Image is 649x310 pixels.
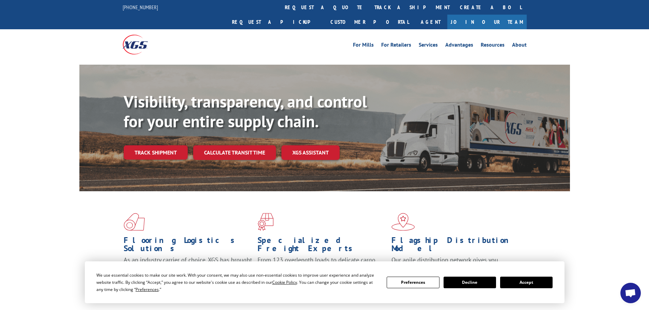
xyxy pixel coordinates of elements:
[381,42,411,50] a: For Retailers
[123,4,158,11] a: [PHONE_NUMBER]
[124,145,188,160] a: Track shipment
[444,277,496,288] button: Decline
[96,272,378,293] div: We use essential cookies to make our site work. With your consent, we may also use non-essential ...
[391,256,517,272] span: Our agile distribution network gives you nationwide inventory management on demand.
[193,145,276,160] a: Calculate transit time
[227,15,325,29] a: Request a pickup
[258,213,274,231] img: xgs-icon-focused-on-flooring-red
[500,277,553,288] button: Accept
[272,279,297,285] span: Cookie Policy
[481,42,505,50] a: Resources
[414,15,447,29] a: Agent
[136,287,159,292] span: Preferences
[512,42,527,50] a: About
[258,256,386,286] p: From 123 overlength loads to delicate cargo, our experienced staff knows the best way to move you...
[124,236,252,256] h1: Flooring Logistics Solutions
[620,283,641,303] a: Open chat
[325,15,414,29] a: Customer Portal
[391,213,415,231] img: xgs-icon-flagship-distribution-model-red
[258,236,386,256] h1: Specialized Freight Experts
[124,213,145,231] img: xgs-icon-total-supply-chain-intelligence-red
[281,145,340,160] a: XGS ASSISTANT
[419,42,438,50] a: Services
[124,256,252,280] span: As an industry carrier of choice, XGS has brought innovation and dedication to flooring logistics...
[124,91,367,132] b: Visibility, transparency, and control for your entire supply chain.
[353,42,374,50] a: For Mills
[85,261,565,303] div: Cookie Consent Prompt
[391,236,520,256] h1: Flagship Distribution Model
[445,42,473,50] a: Advantages
[387,277,439,288] button: Preferences
[447,15,527,29] a: Join Our Team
